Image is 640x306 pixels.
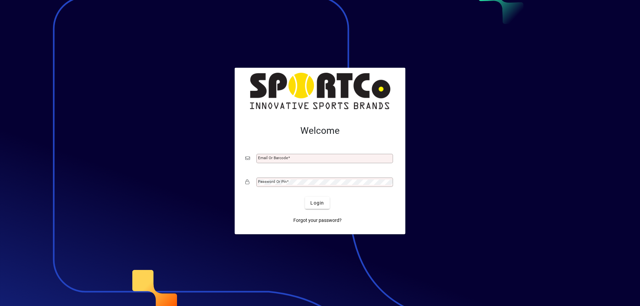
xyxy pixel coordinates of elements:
[258,156,288,160] mat-label: Email or Barcode
[310,200,324,207] span: Login
[245,125,395,136] h2: Welcome
[293,217,342,224] span: Forgot your password?
[291,214,344,226] a: Forgot your password?
[305,197,329,209] button: Login
[258,179,287,184] mat-label: Password or Pin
